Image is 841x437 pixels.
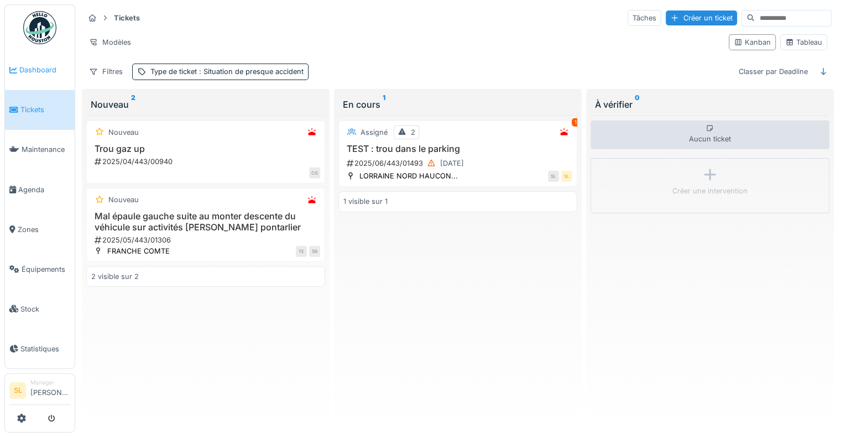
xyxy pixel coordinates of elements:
[91,211,320,232] h3: Mal épaule gauche suite au monter descente du véhicule sur activités [PERSON_NAME] pontarlier
[9,382,26,399] li: SL
[91,271,139,282] div: 2 visible sur 2
[5,50,75,90] a: Dashboard
[346,156,572,170] div: 2025/06/443/01493
[131,98,135,111] sup: 2
[561,171,572,182] div: SL
[383,98,385,111] sup: 1
[93,235,320,245] div: 2025/05/443/01306
[548,171,559,182] div: SL
[22,144,70,155] span: Maintenance
[84,34,136,50] div: Modèles
[411,127,415,138] div: 2
[5,130,75,170] a: Maintenance
[309,246,320,257] div: SR
[5,329,75,368] a: Statistiques
[22,264,70,275] span: Équipements
[91,144,320,154] h3: Trou gaz up
[30,378,70,402] li: [PERSON_NAME]
[5,170,75,209] a: Agenda
[9,378,70,405] a: SL Manager[PERSON_NAME]
[359,171,458,181] div: LORRAINE NORD HAUCON...
[20,344,70,354] span: Statistiques
[108,194,139,205] div: Nouveau
[572,118,579,127] div: 1
[150,66,304,77] div: Type de ticket
[628,10,661,26] div: Tâches
[30,378,70,387] div: Manager
[84,64,128,80] div: Filtres
[5,90,75,130] a: Tickets
[18,224,70,235] span: Zones
[5,249,75,289] a: Équipements
[108,127,139,138] div: Nouveau
[20,304,70,314] span: Stock
[591,120,829,149] div: Aucun ticket
[635,98,640,111] sup: 0
[109,13,144,23] strong: Tickets
[343,196,388,207] div: 1 visible sur 1
[666,10,737,25] div: Créer un ticket
[440,158,464,169] div: [DATE]
[197,67,304,76] span: : Situation de presque accident
[734,37,771,48] div: Kanban
[5,289,75,329] a: Stock
[296,246,307,257] div: TE
[734,64,813,80] div: Classer par Deadline
[5,209,75,249] a: Zones
[20,104,70,115] span: Tickets
[18,185,70,195] span: Agenda
[785,37,822,48] div: Tableau
[93,156,320,167] div: 2025/04/443/00940
[343,144,572,154] h3: TEST : trou dans le parking
[309,167,320,178] div: CG
[19,65,70,75] span: Dashboard
[672,186,748,196] div: Créer une intervention
[107,246,170,256] div: FRANCHE COMTE
[91,98,321,111] div: Nouveau
[23,11,56,44] img: Badge_color-CXgf-gQk.svg
[361,127,388,138] div: Assigné
[343,98,573,111] div: En cours
[595,98,825,111] div: À vérifier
